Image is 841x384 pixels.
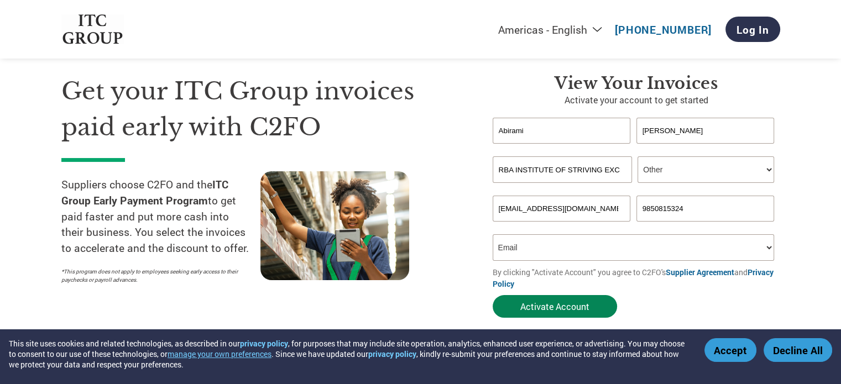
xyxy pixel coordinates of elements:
[168,349,271,359] button: manage your own preferences
[61,73,459,145] h1: Get your ITC Group invoices paid early with C2FO
[666,267,734,277] a: Supplier Agreement
[61,14,124,45] img: ITC Group
[636,118,775,144] input: Last Name*
[493,145,631,152] div: Invalid first name or first name is too long
[493,295,617,318] button: Activate Account
[725,17,780,42] a: Log In
[704,338,756,362] button: Accept
[493,267,774,289] a: Privacy Policy
[493,118,631,144] input: First Name*
[638,156,774,183] select: Title/Role
[368,349,416,359] a: privacy policy
[636,223,775,230] div: Inavlid Phone Number
[636,145,775,152] div: Invalid last name or last name is too long
[493,93,780,107] p: Activate your account to get started
[764,338,832,362] button: Decline All
[493,266,780,290] p: By clicking "Activate Account" you agree to C2FO's and
[493,73,780,93] h3: View Your Invoices
[240,338,288,349] a: privacy policy
[493,223,631,230] div: Inavlid Email Address
[61,177,260,256] p: Suppliers choose C2FO and the to get paid faster and put more cash into their business. You selec...
[615,23,712,36] a: [PHONE_NUMBER]
[493,196,631,222] input: Invalid Email format
[61,177,228,207] strong: ITC Group Early Payment Program
[493,184,775,191] div: Invalid company name or company name is too long
[260,171,409,280] img: supply chain worker
[61,267,249,284] p: *This program does not apply to employees seeking early access to their paychecks or payroll adva...
[493,156,632,183] input: Your company name*
[9,338,688,370] div: This site uses cookies and related technologies, as described in our , for purposes that may incl...
[636,196,775,222] input: Phone*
